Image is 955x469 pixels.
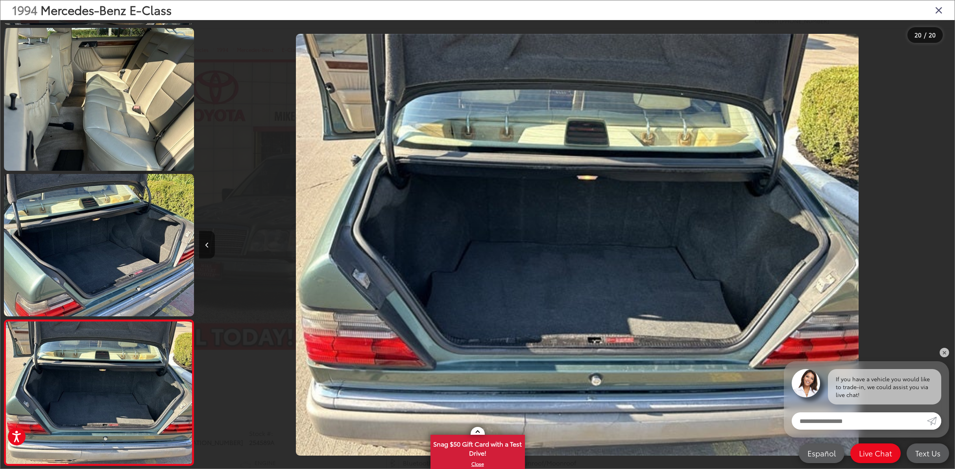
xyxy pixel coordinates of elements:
[199,34,955,456] div: 1994 Mercedes-Benz E-Class E 320 Base 19
[199,231,215,259] button: Previous image
[907,443,949,463] a: Text Us
[850,443,901,463] a: Live Chat
[799,443,844,463] a: Español
[927,412,941,430] a: Submit
[929,30,936,39] span: 20
[296,34,859,456] img: 1994 Mercedes-Benz E-Class E 320 Base
[911,448,944,458] span: Text Us
[12,1,37,18] span: 1994
[914,30,922,39] span: 20
[2,172,196,318] img: 1994 Mercedes-Benz E-Class E 320 Base
[792,369,820,397] img: Agent profile photo
[2,27,196,172] img: 1994 Mercedes-Benz E-Class E 320 Base
[935,5,943,15] i: Close gallery
[792,412,927,430] input: Enter your message
[41,1,172,18] span: Mercedes-Benz E-Class
[431,436,524,460] span: Snag $50 Gift Card with a Test Drive!
[828,369,941,404] div: If you have a vehicle you would like to trade-in, we could assist you via live chat!
[923,32,927,38] span: /
[804,448,840,458] span: Español
[855,448,896,458] span: Live Chat
[4,321,194,464] img: 1994 Mercedes-Benz E-Class E 320 Base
